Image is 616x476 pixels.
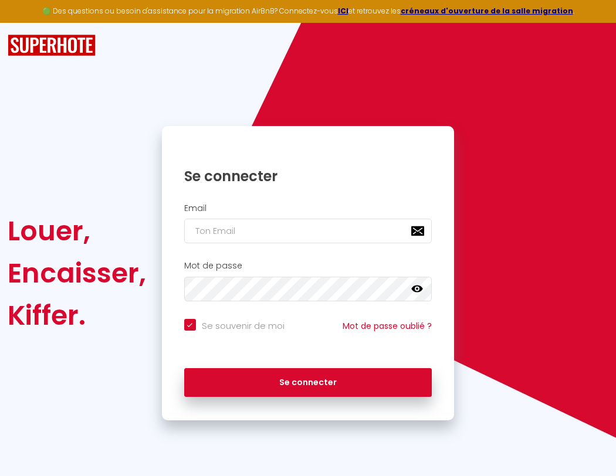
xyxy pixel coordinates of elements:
[184,219,432,243] input: Ton Email
[184,203,432,213] h2: Email
[343,320,432,332] a: Mot de passe oublié ?
[184,368,432,397] button: Se connecter
[184,167,432,185] h1: Se connecter
[8,210,146,252] div: Louer,
[8,252,146,294] div: Encaisser,
[184,261,432,271] h2: Mot de passe
[8,294,146,336] div: Kiffer.
[401,6,573,16] a: créneaux d'ouverture de la salle migration
[8,35,96,56] img: SuperHote logo
[338,6,348,16] a: ICI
